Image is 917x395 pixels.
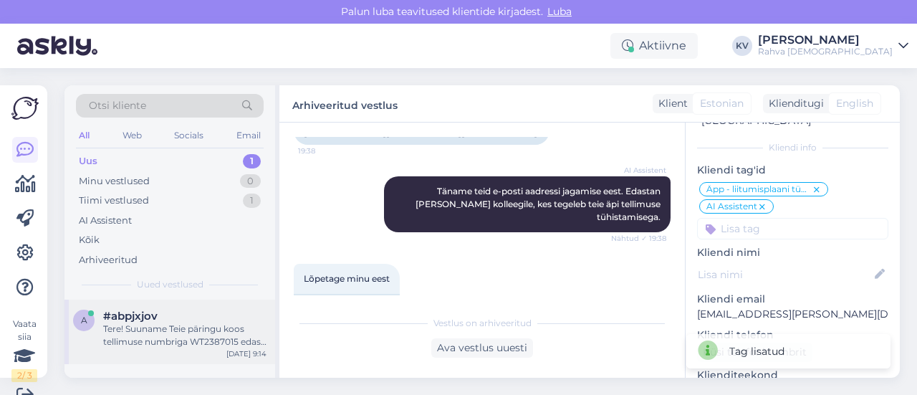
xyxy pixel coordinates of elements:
span: Äpp - liitumisplaani tühistamine [706,185,812,194]
span: Lõpetage minu eest [304,273,390,284]
a: [PERSON_NAME]Rahva [DEMOGRAPHIC_DATA] [758,34,908,57]
div: Vaata siia [11,318,37,382]
input: Lisa tag [697,218,888,239]
img: Askly Logo [11,97,39,120]
div: Aktiivne [610,33,698,59]
div: KV [732,36,752,56]
span: #abpjxjov [103,310,158,323]
div: Tiimi vestlused [79,194,149,208]
input: Lisa nimi [698,267,872,282]
div: Minu vestlused [79,174,150,189]
div: [PERSON_NAME] [758,34,893,46]
span: Uued vestlused [137,278,203,291]
div: Socials [171,126,206,145]
label: Arhiveeritud vestlus [292,94,398,113]
div: Klienditugi [763,96,824,111]
span: AI Assistent [613,165,666,176]
div: Kõik [79,233,100,247]
div: [DATE] 9:14 [226,348,267,359]
div: Web [120,126,145,145]
span: English [836,96,873,111]
span: Täname teid e-posti aadressi jagamise eest. Edastan [PERSON_NAME] kolleegile, kes tegeleb teie äp... [416,186,663,222]
span: Estonian [700,96,744,111]
div: All [76,126,92,145]
div: Arhiveeritud [79,253,138,267]
div: AI Assistent [79,214,132,228]
div: Uus [79,154,97,168]
span: Otsi kliente [89,98,146,113]
div: Tere! Suuname Teie päringu koos tellimuse numbriga WT2387015 edasi meie klienditeenindajale, kes ... [103,323,267,348]
span: Nähtud ✓ 19:38 [611,233,666,244]
div: Rahva [DEMOGRAPHIC_DATA] [758,46,893,57]
p: [EMAIL_ADDRESS][PERSON_NAME][DOMAIN_NAME] [697,307,888,322]
div: Kliendi info [697,141,888,154]
div: Stop it for me. [294,294,400,318]
div: 1 [243,194,261,208]
div: 1 [243,154,261,168]
p: Kliendi email [697,292,888,307]
div: Klient [653,96,688,111]
div: Tag lisatud [729,344,784,359]
p: Kliendi tag'id [697,163,888,178]
span: Vestlus on arhiveeritud [433,317,532,330]
p: Kliendi nimi [697,245,888,260]
div: Ava vestlus uuesti [431,338,533,358]
span: Luba [543,5,576,18]
span: 19:38 [298,146,352,156]
span: AI Assistent [706,202,757,211]
span: a [81,315,87,325]
div: 0 [240,174,261,189]
div: Email [234,126,264,145]
div: 2 / 3 [11,369,37,382]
